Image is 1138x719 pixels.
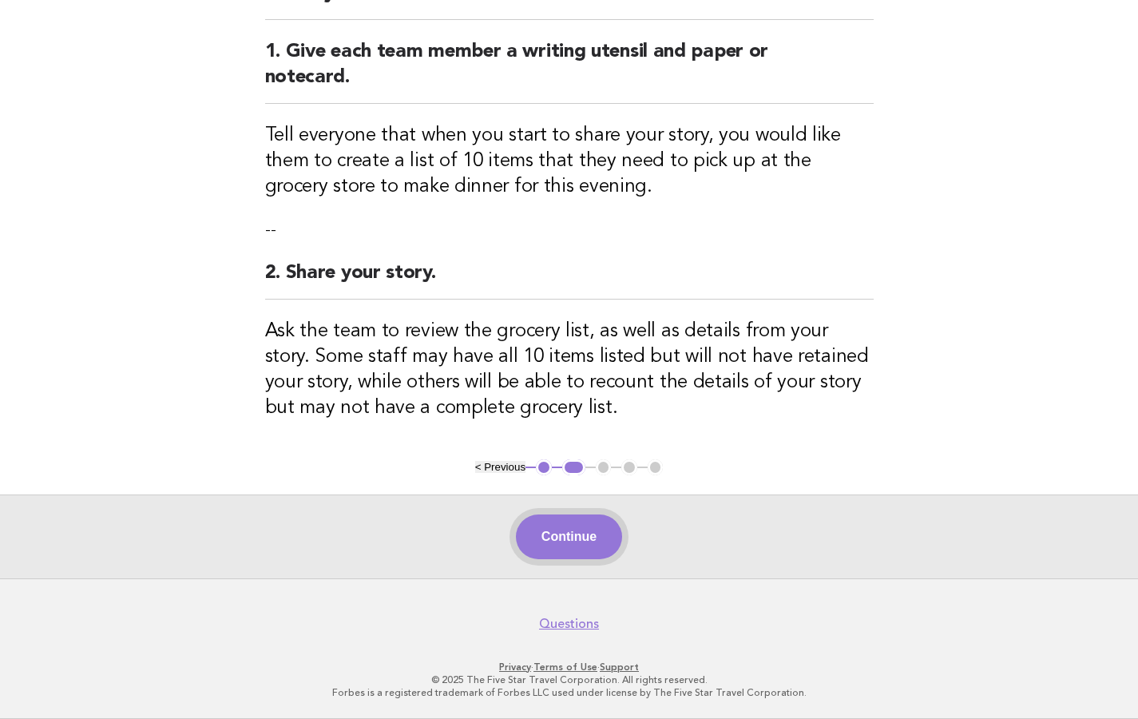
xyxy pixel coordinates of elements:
h3: Tell everyone that when you start to share your story, you would like them to create a list of 10... [265,123,874,200]
button: Continue [516,514,622,559]
button: < Previous [475,461,525,473]
button: 1 [536,459,552,475]
h2: 1. Give each team member a writing utensil and paper or notecard. [265,39,874,104]
h2: 2. Share your story. [265,260,874,300]
h3: Ask the team to review the grocery list, as well as details from your story. Some staff may have ... [265,319,874,421]
a: Terms of Use [533,661,597,673]
p: -- [265,219,874,241]
a: Support [600,661,639,673]
p: © 2025 The Five Star Travel Corporation. All rights reserved. [81,673,1058,686]
p: Forbes is a registered trademark of Forbes LLC used under license by The Five Star Travel Corpora... [81,686,1058,699]
a: Questions [539,616,599,632]
a: Privacy [499,661,531,673]
p: · · [81,661,1058,673]
button: 2 [562,459,585,475]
